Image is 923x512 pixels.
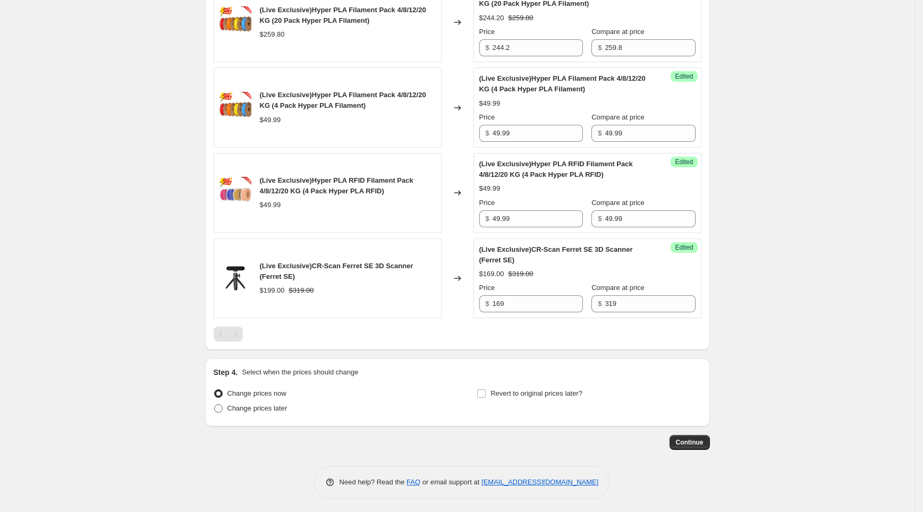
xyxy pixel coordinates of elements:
div: $259.80 [260,29,285,40]
span: $ [486,44,489,52]
strike: $319.00 [289,285,314,296]
h2: Step 4. [214,367,238,378]
div: $199.00 [260,285,285,296]
div: $49.99 [260,200,281,210]
span: Price [479,28,495,36]
span: $ [486,215,489,223]
nav: Pagination [214,327,243,342]
span: Edited [675,243,693,252]
span: $ [598,44,602,52]
span: Change prices now [227,389,286,397]
span: Compare at price [591,28,645,36]
span: or email support at [420,478,481,486]
img: 11_02_131bbb1a-3ba1-4707-864d-840da699fcf5_80x.png [219,6,251,38]
a: [EMAIL_ADDRESS][DOMAIN_NAME] [481,478,598,486]
span: $ [598,129,602,137]
a: FAQ [407,478,420,486]
span: (Live Exclusive)CR-Scan Ferret SE 3D Scanner (Ferret SE) [260,262,413,280]
span: (Live Exclusive)Hyper PLA RFID Filament Pack 4/8/12/20 KG (4 Pack Hyper PLA RFID) [260,176,413,195]
div: $49.99 [479,183,501,194]
span: Continue [676,438,704,447]
img: CR-Scan_Ferret_SE_1_064628cf-a4d3-4ad6-a490-352441d3d4a9_80x.png [219,262,251,294]
strike: $259.80 [509,13,534,23]
span: Edited [675,72,693,81]
span: $ [598,300,602,308]
span: Edited [675,158,693,166]
span: Compare at price [591,199,645,207]
span: (Live Exclusive)Hyper PLA Filament Pack 4/8/12/20 KG (4 Pack Hyper PLA Filament) [260,91,426,109]
button: Continue [670,435,710,450]
span: $ [486,129,489,137]
span: Price [479,199,495,207]
span: Need help? Read the [340,478,407,486]
div: $169.00 [479,269,504,279]
span: $ [598,215,602,223]
div: $49.99 [479,98,501,109]
span: Compare at price [591,284,645,292]
img: 11_01_1_7c1671a1-1d71-4c77-9964-dc55202c52cd_80x.png [219,177,251,209]
span: (Live Exclusive)Hyper PLA Filament Pack 4/8/12/20 KG (4 Pack Hyper PLA Filament) [479,74,646,93]
span: (Live Exclusive)Hyper PLA RFID Filament Pack 4/8/12/20 KG (4 Pack Hyper PLA RFID) [479,160,633,178]
span: $ [486,300,489,308]
span: Price [479,284,495,292]
p: Select when the prices should change [242,367,358,378]
div: $49.99 [260,115,281,125]
strike: $319.00 [509,269,534,279]
span: Revert to original prices later? [490,389,582,397]
img: 11_02_131bbb1a-3ba1-4707-864d-840da699fcf5_80x.png [219,92,251,124]
span: Change prices later [227,404,287,412]
span: Compare at price [591,113,645,121]
div: $244.20 [479,13,504,23]
span: (Live Exclusive)Hyper PLA Filament Pack 4/8/12/20 KG (20 Pack Hyper PLA Filament) [260,6,426,24]
span: (Live Exclusive)CR-Scan Ferret SE 3D Scanner (Ferret SE) [479,245,633,264]
span: Price [479,113,495,121]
